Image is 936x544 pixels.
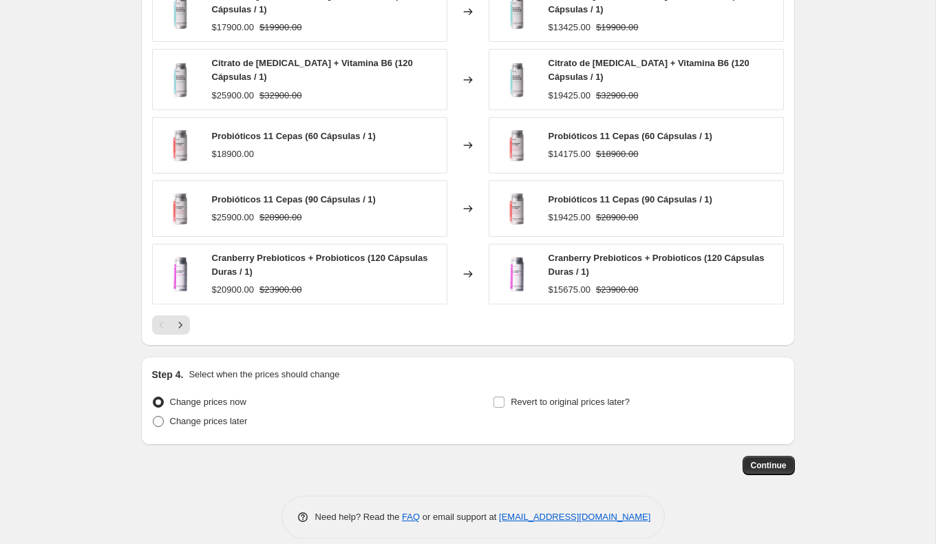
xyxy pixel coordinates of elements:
[496,59,538,101] img: magnesio-y-vitamina-b6_e3c16961-444c-403c-9b6f-1706112ee3d5_80x.png
[259,211,301,224] strike: $28900.00
[259,283,301,297] strike: $23900.00
[170,416,248,426] span: Change prices later
[499,512,650,522] a: [EMAIL_ADDRESS][DOMAIN_NAME]
[171,315,190,335] button: Next
[549,194,712,205] span: Probióticos 11 Cepas (90 Cápsulas / 1)
[160,188,201,229] img: probioticos_80x.png
[596,211,638,224] strike: $28900.00
[496,253,538,295] img: Cranberry_PrebioticosyProbticos_80x.jpg
[259,21,301,34] strike: $19900.00
[152,315,190,335] nav: Pagination
[152,368,184,381] h2: Step 4.
[212,283,254,297] div: $20900.00
[402,512,420,522] a: FAQ
[212,131,376,141] span: Probióticos 11 Cepas (60 Cápsulas / 1)
[496,125,538,166] img: probioticos_80x.png
[212,253,428,277] span: Cranberry Prebioticos + Probioticos (120 Cápsulas Duras / 1)
[743,456,795,475] button: Continue
[549,211,591,224] div: $19425.00
[212,58,413,82] span: Citrato de [MEDICAL_DATA] + Vitamina B6 (120 Cápsulas / 1)
[596,283,638,297] strike: $23900.00
[549,89,591,103] div: $19425.00
[212,211,254,224] div: $25900.00
[511,397,630,407] span: Revert to original prices later?
[160,125,201,166] img: probioticos_80x.png
[496,188,538,229] img: probioticos_80x.png
[189,368,339,381] p: Select when the prices should change
[212,89,254,103] div: $25900.00
[549,283,591,297] div: $15675.00
[160,253,201,295] img: Cranberry_PrebioticosyProbticos_80x.jpg
[170,397,246,407] span: Change prices now
[420,512,499,522] span: or email support at
[596,21,638,34] strike: $19900.00
[596,147,638,161] strike: $18900.00
[315,512,403,522] span: Need help? Read the
[259,89,301,103] strike: $32900.00
[212,147,254,161] div: $18900.00
[212,194,376,205] span: Probióticos 11 Cepas (90 Cápsulas / 1)
[212,21,254,34] div: $17900.00
[751,460,787,471] span: Continue
[596,89,638,103] strike: $32900.00
[549,253,765,277] span: Cranberry Prebioticos + Probioticos (120 Cápsulas Duras / 1)
[549,21,591,34] div: $13425.00
[549,58,749,82] span: Citrato de [MEDICAL_DATA] + Vitamina B6 (120 Cápsulas / 1)
[549,131,712,141] span: Probióticos 11 Cepas (60 Cápsulas / 1)
[160,59,201,101] img: magnesio-y-vitamina-b6_e3c16961-444c-403c-9b6f-1706112ee3d5_80x.png
[549,147,591,161] div: $14175.00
